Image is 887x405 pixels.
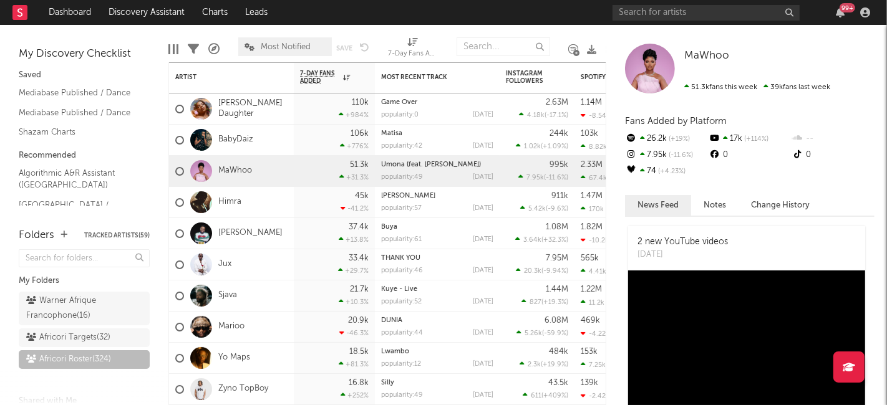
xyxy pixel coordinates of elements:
a: MaWhoo [684,50,729,62]
div: popularity: 46 [381,267,423,274]
div: 99 + [840,3,855,12]
div: +13.8 % [339,236,369,244]
a: Marioo [218,322,245,332]
div: -4.22k [581,330,609,338]
a: Shazam Charts [19,125,137,139]
div: ( ) [519,111,568,119]
a: THANK YOU [381,255,420,262]
div: -10.2k [581,236,609,244]
div: ( ) [520,204,568,212]
span: 827 [530,299,541,306]
div: popularity: 44 [381,330,423,336]
a: BabyDaiz [218,135,253,145]
span: MaWhoo [684,50,729,61]
div: [DATE] [473,174,493,181]
div: 7-Day Fans Added (7-Day Fans Added) [388,31,438,67]
div: 1.44M [546,285,568,293]
div: 33.4k [349,254,369,262]
div: Warner Afrique Francophone ( 16 ) [26,293,114,323]
div: 51.3k [350,161,369,169]
div: 20.9k [348,317,369,325]
div: 2.63M [546,98,568,107]
button: Notes [691,195,739,216]
div: 7.95M [546,254,568,262]
div: 11.2k [581,298,604,307]
a: Mediabase Published / Dance [19,86,137,100]
div: 1.14M [581,98,602,107]
input: Search... [457,37,550,56]
span: -9.94 % [543,268,566,275]
span: -59.9 % [544,330,566,337]
div: Folders [19,228,54,243]
div: +776 % [340,142,369,150]
div: 43.5k [548,379,568,387]
div: 74 [625,163,708,179]
span: +1.09 % [543,143,566,150]
div: 26.2k [625,131,708,147]
div: -- [792,131,875,147]
div: 7.95k [625,147,708,163]
span: +19.3 % [543,299,566,306]
div: Kuye - Live [381,286,493,293]
button: Undo the changes to the current view. [360,41,369,52]
input: Search for folders... [19,249,150,267]
div: 469k [581,317,600,325]
div: 2 new YouTube videos [637,236,728,249]
span: +409 % [543,393,566,399]
div: Instagram Followers [506,70,550,85]
div: +984 % [339,111,369,119]
div: [DATE] [473,298,493,305]
span: -11.6 % [546,174,566,181]
span: 7-Day Fans Added [300,70,340,85]
a: [PERSON_NAME] [218,228,283,239]
input: Search for artists [613,5,800,21]
span: 7.95k [526,174,544,181]
div: [DATE] [473,267,493,274]
div: 565k [581,254,599,262]
a: DUNIA [381,317,402,324]
div: Filters [188,31,199,67]
div: Most Recent Track [381,74,475,81]
span: Most Notified [261,43,311,51]
div: 103k [581,130,598,138]
div: My Discovery Checklist [19,47,150,62]
div: Saved [19,68,150,83]
div: [DATE] [473,143,493,150]
a: Game Over [381,99,417,106]
div: Africori Roster ( 324 ) [26,352,111,367]
a: [GEOGRAPHIC_DATA] / [GEOGRAPHIC_DATA] / [GEOGRAPHIC_DATA] / All Africa A&R Assistant [19,198,137,248]
span: -11.6 % [667,152,693,159]
div: 7-Day Fans Added (7-Day Fans Added) [388,47,438,62]
div: 17k [708,131,791,147]
button: Save [336,45,352,52]
div: 21.7k [350,285,369,293]
div: 1.08M [546,223,568,231]
a: Jux [218,259,231,270]
div: ( ) [518,173,568,181]
a: Sjava [218,290,237,301]
div: ( ) [516,329,568,337]
a: Silly [381,379,394,386]
div: Artist [175,74,269,81]
div: 1.47M [581,192,603,200]
div: [DATE] [473,392,493,399]
span: +19 % [667,136,690,143]
div: 0 [708,147,791,163]
div: Lwambo [381,348,493,355]
a: Himra [218,197,241,207]
div: 0 [792,147,875,163]
span: 5.26k [525,330,542,337]
div: 911k [551,192,568,200]
div: [DATE] [473,112,493,118]
a: Mediabase Published / Dance [19,106,137,120]
span: +114 % [742,136,768,143]
span: 611 [531,393,541,399]
div: Silly [381,379,493,386]
button: 99+ [836,7,845,17]
div: 67.4k [581,174,607,182]
a: Algorithmic A&R Assistant ([GEOGRAPHIC_DATA]) [19,166,137,192]
div: Edit Columns [168,31,178,67]
a: Kuye - Live [381,286,417,293]
span: 5.42k [528,206,546,212]
a: Warner Afrique Francophone(16) [19,292,150,325]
